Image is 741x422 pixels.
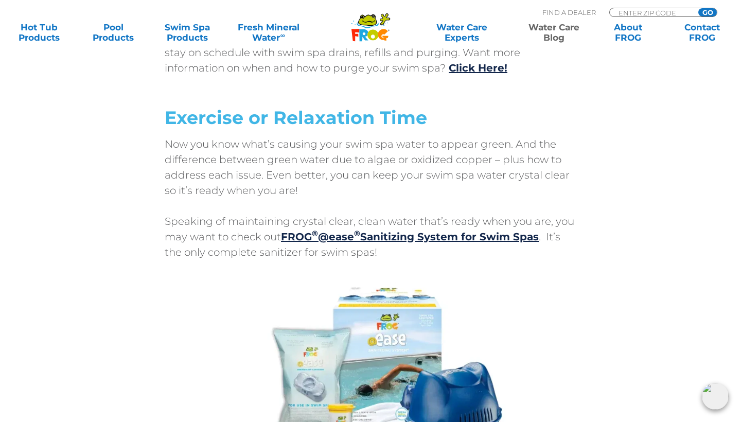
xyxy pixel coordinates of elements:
[354,228,360,238] sup: ®
[165,107,427,129] strong: Exercise or Relaxation Time
[673,22,731,43] a: ContactFROG
[415,22,508,43] a: Water CareExperts
[542,8,596,17] p: Find A Dealer
[599,22,657,43] a: AboutFROG
[165,136,576,198] p: Now you know what’s causing your swim spa water to appear green. And the difference between green...
[312,228,318,238] sup: ®
[165,214,576,260] p: Speaking of maintaining crystal clear, clean water that’s ready when you are, you may want to che...
[158,22,216,43] a: Swim SpaProducts
[281,231,539,243] a: FROG®@ease®Sanitizing System for Swim Spas
[617,8,687,17] input: Zip Code Form
[233,22,305,43] a: Fresh MineralWater∞
[698,8,717,16] input: GO
[702,383,729,410] img: openIcon
[84,22,142,43] a: PoolProducts
[525,22,583,43] a: Water CareBlog
[280,31,285,39] sup: ∞
[449,62,507,74] a: Click Here!
[10,22,68,43] a: Hot TubProducts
